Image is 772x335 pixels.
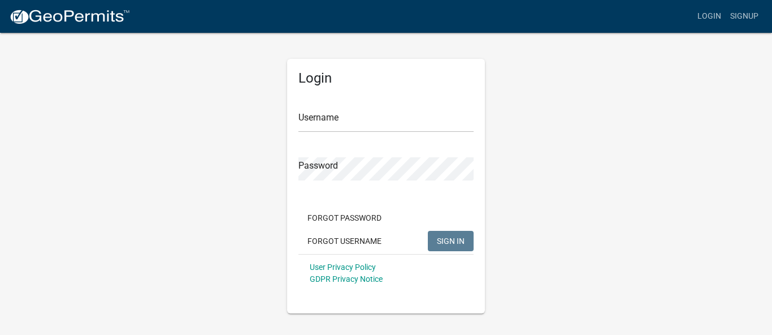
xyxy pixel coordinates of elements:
[298,208,391,228] button: Forgot Password
[693,6,726,27] a: Login
[298,70,474,87] h5: Login
[726,6,763,27] a: Signup
[310,274,383,284] a: GDPR Privacy Notice
[310,263,376,272] a: User Privacy Policy
[298,231,391,251] button: Forgot Username
[428,231,474,251] button: SIGN IN
[437,236,465,245] span: SIGN IN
